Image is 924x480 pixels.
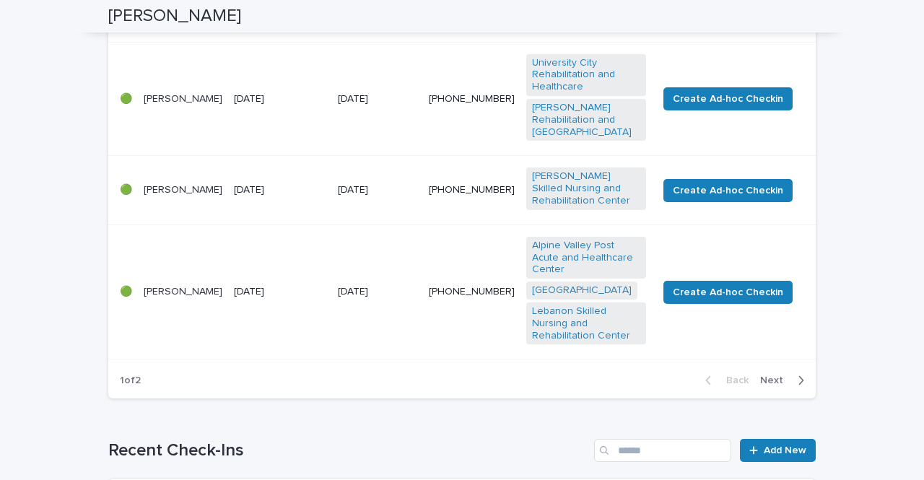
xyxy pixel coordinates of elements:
[532,102,640,138] a: [PERSON_NAME] Rehabilitation and [GEOGRAPHIC_DATA]
[673,92,783,106] span: Create Ad-hoc Checkin
[144,184,222,196] p: [PERSON_NAME]
[338,184,417,196] p: [DATE]
[532,57,640,93] a: University City Rehabilitation and Healthcare
[108,440,588,461] h1: Recent Check-Ins
[120,93,132,105] p: 🟢
[532,170,640,206] a: [PERSON_NAME] Skilled Nursing and Rehabilitation Center
[760,375,792,385] span: Next
[532,240,640,276] a: Alpine Valley Post Acute and Healthcare Center
[754,374,816,387] button: Next
[532,284,632,297] a: [GEOGRAPHIC_DATA]
[694,374,754,387] button: Back
[764,445,806,455] span: Add New
[663,87,793,110] button: Create Ad-hoc Checkin
[429,94,515,104] a: [PHONE_NUMBER]
[144,286,222,298] p: [PERSON_NAME]
[429,287,515,297] a: [PHONE_NUMBER]
[108,42,816,156] tr: 🟢[PERSON_NAME][DATE][DATE][PHONE_NUMBER]University City Rehabilitation and Healthcare [PERSON_NAM...
[234,93,326,105] p: [DATE]
[108,156,816,224] tr: 🟢[PERSON_NAME][DATE][DATE][PHONE_NUMBER][PERSON_NAME] Skilled Nursing and Rehabilitation Center C...
[740,439,816,462] a: Add New
[108,6,241,27] h2: [PERSON_NAME]
[108,363,152,398] p: 1 of 2
[718,375,749,385] span: Back
[120,184,132,196] p: 🟢
[234,184,326,196] p: [DATE]
[338,286,417,298] p: [DATE]
[663,179,793,202] button: Create Ad-hoc Checkin
[120,286,132,298] p: 🟢
[594,439,731,462] input: Search
[532,305,640,341] a: Lebanon Skilled Nursing and Rehabilitation Center
[663,281,793,304] button: Create Ad-hoc Checkin
[144,93,222,105] p: [PERSON_NAME]
[429,185,515,195] a: [PHONE_NUMBER]
[673,183,783,198] span: Create Ad-hoc Checkin
[338,93,417,105] p: [DATE]
[108,224,816,359] tr: 🟢[PERSON_NAME][DATE][DATE][PHONE_NUMBER]Alpine Valley Post Acute and Healthcare Center [GEOGRAPHI...
[234,286,326,298] p: [DATE]
[673,285,783,300] span: Create Ad-hoc Checkin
